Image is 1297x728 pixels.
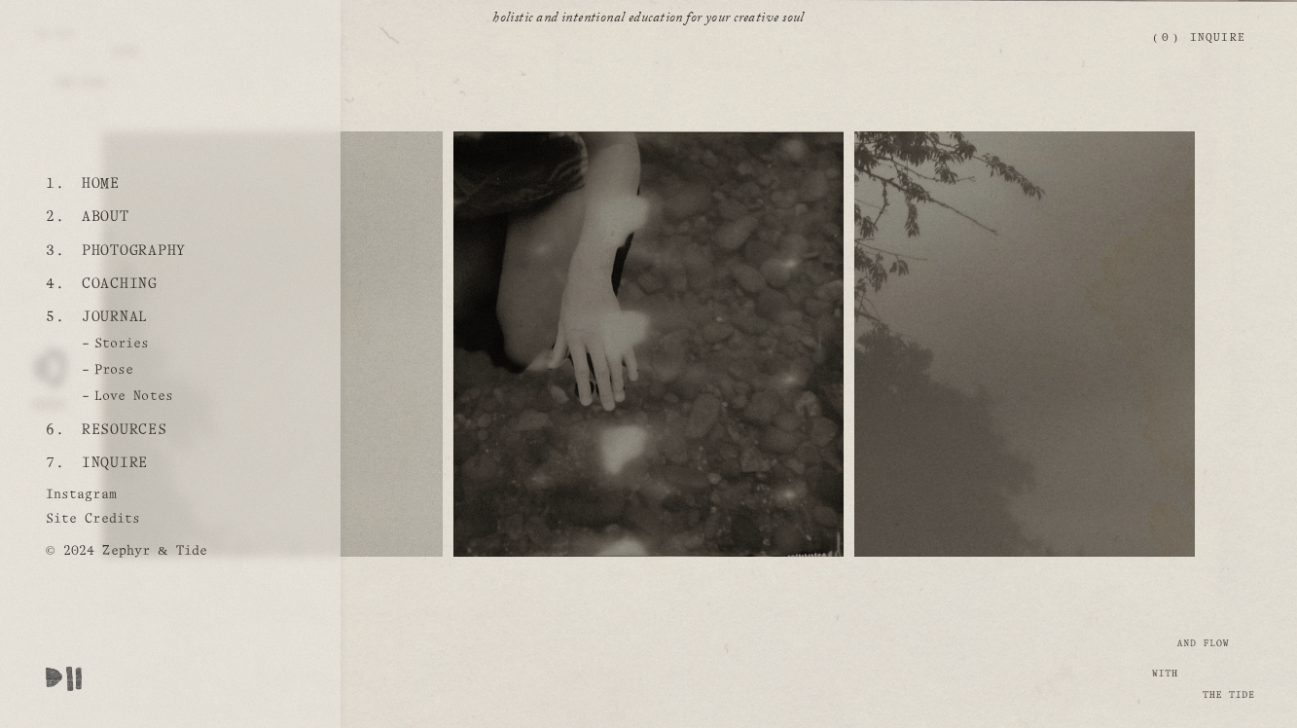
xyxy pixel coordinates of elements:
[75,414,174,447] a: Resources
[75,235,194,268] a: Photography
[1154,33,1158,43] span: (
[75,447,156,480] a: Inquire
[1190,22,1245,56] a: Inquire
[75,268,165,301] a: Coaching
[75,167,127,200] a: Home
[46,536,215,561] a: © 2024 Zephyr & Tide
[75,301,156,334] a: Journal
[46,363,141,387] a: Prose
[1154,31,1177,46] a: 0 items in cart
[46,504,148,536] a: Site Credits
[1173,33,1177,43] span: )
[46,389,181,414] a: Love Notes
[46,480,125,504] a: Instagram
[75,200,137,234] a: About
[1162,33,1169,43] span: 0
[46,337,157,361] a: Stories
